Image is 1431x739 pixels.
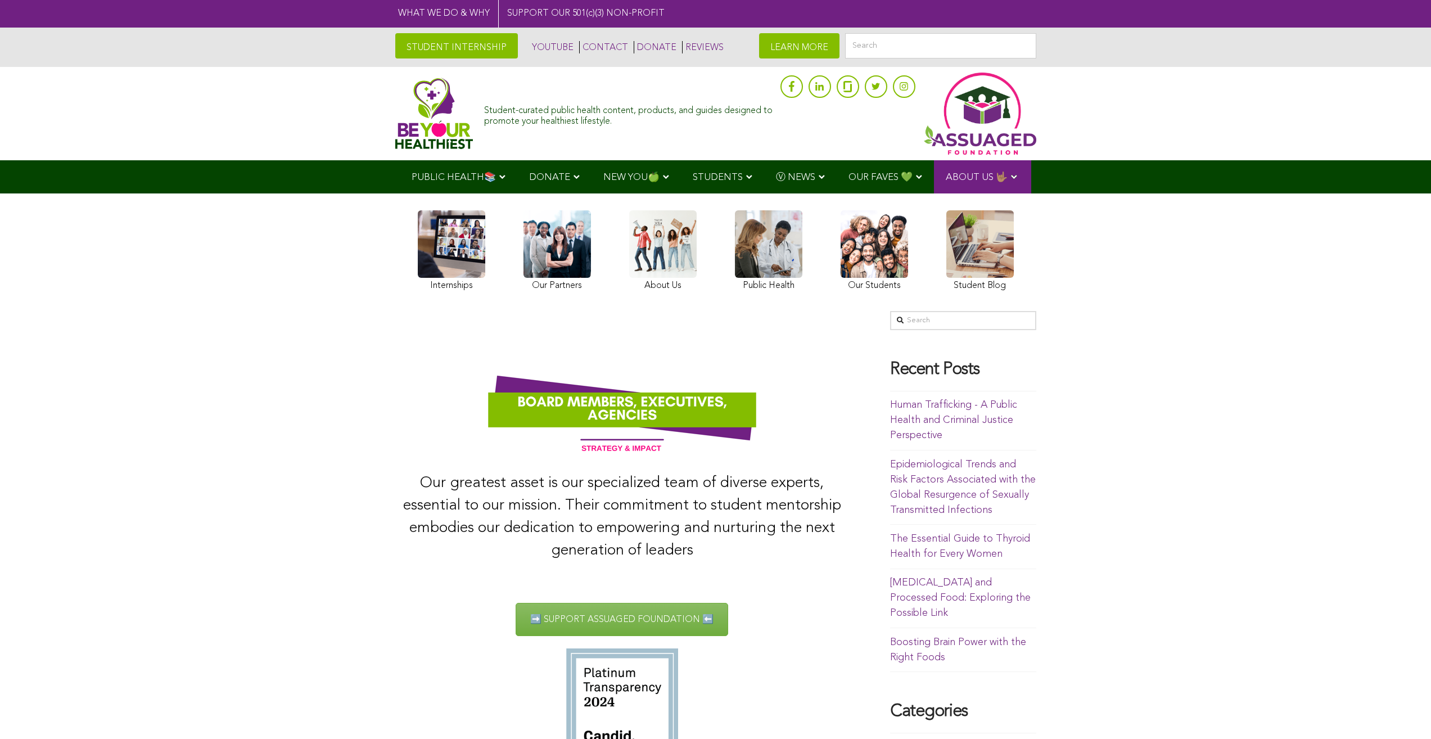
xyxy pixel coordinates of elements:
[843,81,851,92] img: glassdoor
[395,78,473,149] img: Assuaged
[890,637,1026,663] a: Boosting Brain Power with the Right Foods
[848,173,913,182] span: OUR FAVES 💚
[890,400,1017,440] a: Human Trafficking - A Public Health and Criminal Justice Perspective
[403,476,841,558] span: Our greatest asset is our specialized team of diverse experts, essential to our mission. Their co...
[890,534,1030,559] a: The Essential Guide to Thyroid Health for Every Women
[395,160,1036,193] div: Navigation Menu
[759,33,839,58] a: LEARN MORE
[890,702,1036,722] h4: Categories
[845,33,1036,58] input: Search
[603,173,660,182] span: NEW YOU🍏
[890,578,1031,618] a: [MEDICAL_DATA] and Processed Food: Exploring the Possible Link
[579,41,628,53] a: CONTACT
[529,41,574,53] a: YOUTUBE
[776,173,815,182] span: Ⓥ NEWS
[946,173,1008,182] span: ABOUT US 🤟🏽
[412,173,496,182] span: PUBLIC HEALTH📚
[484,100,774,127] div: Student-curated public health content, products, and guides designed to promote your healthiest l...
[890,459,1036,515] a: Epidemiological Trends and Risk Factors Associated with the Global Resurgence of Sexually Transmi...
[924,73,1036,155] img: Assuaged App
[1375,685,1431,739] iframe: Chat Widget
[395,352,849,465] img: Dream-Team-Team-Stand-Up-Loyal-Board-Members-Banner-Assuaged
[693,173,743,182] span: STUDENTS
[516,603,728,636] a: ➡️ SUPPORT ASSUAGED FOUNDATION ⬅️
[682,41,724,53] a: REVIEWS
[634,41,676,53] a: DONATE
[890,311,1036,330] input: Search
[890,361,1036,380] h4: Recent Posts
[395,33,518,58] a: STUDENT INTERNSHIP
[529,173,570,182] span: DONATE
